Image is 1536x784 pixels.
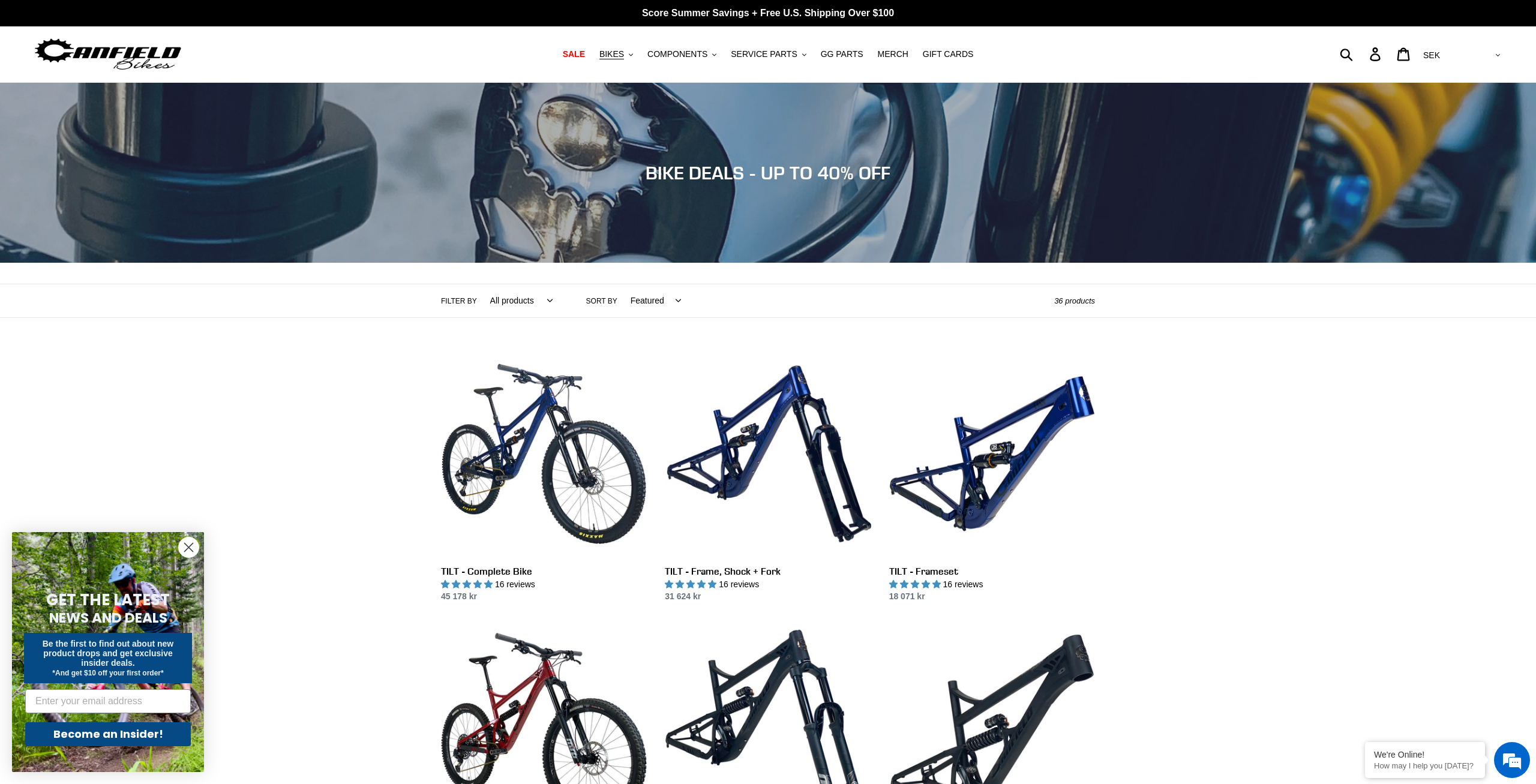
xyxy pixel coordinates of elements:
[441,296,477,307] label: Filter by
[731,49,797,59] span: SERVICE PARTS
[33,35,183,73] img: Canfield Bikes
[646,162,890,184] span: BIKE DEALS - UP TO 40% OFF
[872,46,914,62] a: MERCH
[25,722,191,746] button: Become an Insider!
[46,589,170,611] span: GET THE LATEST
[178,537,199,558] button: Close dialog
[1374,750,1476,759] div: We're Online!
[923,49,974,59] span: GIFT CARDS
[563,49,585,59] span: SALE
[647,49,707,59] span: COMPONENTS
[1346,41,1377,67] input: Search
[821,49,863,59] span: GG PARTS
[1374,761,1476,770] p: How may I help you today?
[917,46,980,62] a: GIFT CARDS
[1054,296,1095,305] span: 36 products
[815,46,869,62] a: GG PARTS
[641,46,722,62] button: COMPONENTS
[599,49,624,59] span: BIKES
[52,669,163,677] span: *And get $10 off your first order*
[25,689,191,713] input: Enter your email address
[878,49,908,59] span: MERCH
[43,639,174,668] span: Be the first to find out about new product drops and get exclusive insider deals.
[49,608,167,627] span: NEWS AND DEALS
[593,46,639,62] button: BIKES
[557,46,591,62] a: SALE
[725,46,812,62] button: SERVICE PARTS
[586,296,617,307] label: Sort by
